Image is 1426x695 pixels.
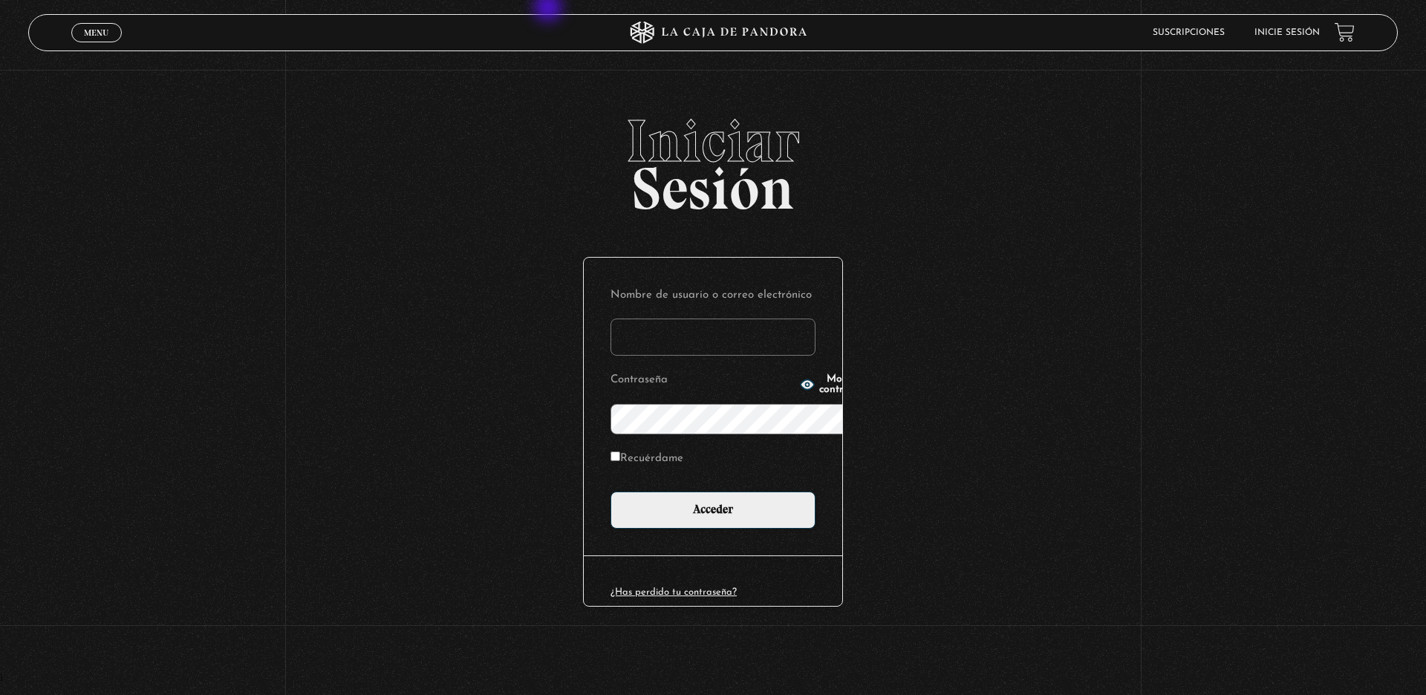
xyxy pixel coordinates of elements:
[611,492,815,529] input: Acceder
[611,369,795,392] label: Contraseña
[1335,22,1355,42] a: View your shopping cart
[79,41,114,51] span: Cerrar
[819,374,870,395] span: Mostrar contraseña
[800,374,870,395] button: Mostrar contraseña
[28,111,1397,171] span: Iniciar
[1153,28,1225,37] a: Suscripciones
[611,587,737,597] a: ¿Has perdido tu contraseña?
[1254,28,1320,37] a: Inicie sesión
[611,448,683,471] label: Recuérdame
[611,284,815,307] label: Nombre de usuario o correo electrónico
[84,28,108,37] span: Menu
[611,451,620,461] input: Recuérdame
[28,111,1397,206] h2: Sesión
